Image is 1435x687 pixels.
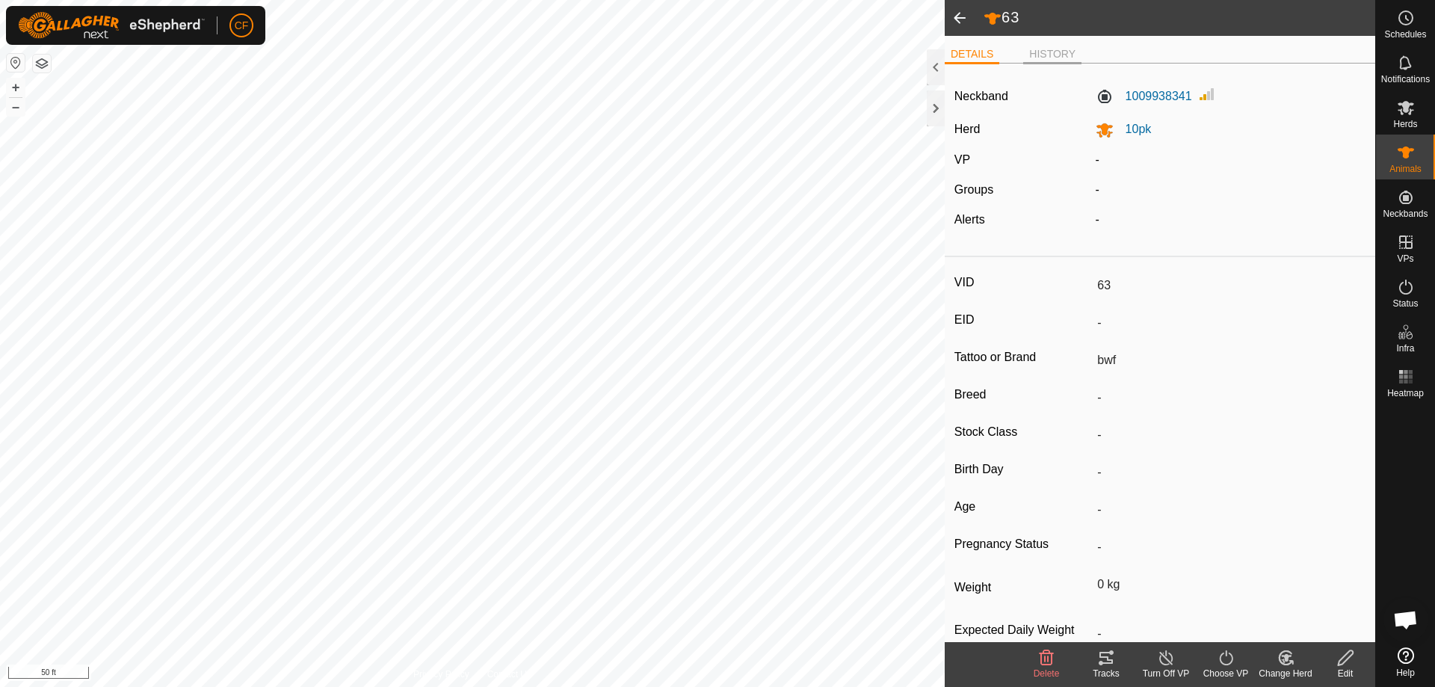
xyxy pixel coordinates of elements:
div: Change Herd [1256,667,1315,680]
label: Stock Class [954,422,1091,442]
a: Help [1376,641,1435,683]
a: Contact Us [487,668,531,681]
label: Groups [954,183,993,196]
button: + [7,78,25,96]
div: - [1090,211,1372,229]
div: Edit [1315,667,1375,680]
button: Map Layers [33,55,51,73]
li: DETAILS [945,46,999,64]
span: CF [235,18,249,34]
span: Herds [1393,120,1417,129]
button: Reset Map [7,54,25,72]
label: Birth Day [954,460,1091,479]
label: VP [954,153,970,166]
span: Status [1392,299,1418,308]
div: Choose VP [1196,667,1256,680]
label: Weight [954,572,1091,603]
span: Animals [1389,164,1422,173]
span: Neckbands [1383,209,1428,218]
span: Schedules [1384,30,1426,39]
label: Age [954,497,1091,517]
div: Tracks [1076,667,1136,680]
label: Alerts [954,213,985,226]
span: 10pk [1114,123,1152,135]
a: Privacy Policy [413,668,469,681]
label: Expected Daily Weight Gain [954,621,1091,657]
span: Help [1396,668,1415,677]
span: Heatmap [1387,389,1424,398]
button: – [7,98,25,116]
app-display-virtual-paddock-transition: - [1096,153,1099,166]
li: HISTORY [1023,46,1081,64]
div: Turn Off VP [1136,667,1196,680]
img: Gallagher Logo [18,12,205,39]
label: Pregnancy Status [954,534,1091,554]
span: VPs [1397,254,1413,263]
label: 1009938341 [1096,87,1192,105]
span: Notifications [1381,75,1430,84]
label: Neckband [954,87,1008,105]
div: - [1090,181,1372,199]
h2: 63 [984,8,1375,28]
img: Signal strength [1198,85,1216,103]
div: Open chat [1383,597,1428,642]
label: Tattoo or Brand [954,348,1091,367]
span: Infra [1396,344,1414,353]
label: EID [954,310,1091,330]
label: VID [954,273,1091,292]
span: Delete [1034,668,1060,679]
label: Herd [954,123,981,135]
label: Breed [954,385,1091,404]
